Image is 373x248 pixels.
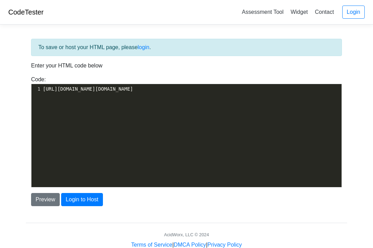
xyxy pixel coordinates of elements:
span: [URL][DOMAIN_NAME][DOMAIN_NAME] [43,86,133,92]
a: Terms of Service [131,242,172,248]
div: 1 [31,85,41,93]
button: Login to Host [61,193,103,206]
div: Code: [26,75,347,187]
a: DMCA Policy [174,242,206,248]
p: Enter your HTML code below [31,62,342,70]
a: Widget [288,6,310,18]
div: To save or host your HTML page, please . [31,39,342,56]
a: Assessment Tool [239,6,286,18]
a: Privacy Policy [208,242,242,248]
div: AcidWorx, LLC © 2024 [164,231,209,238]
a: CodeTester [8,8,44,16]
button: Preview [31,193,60,206]
a: Contact [312,6,337,18]
a: Login [342,6,365,19]
a: login [138,44,150,50]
